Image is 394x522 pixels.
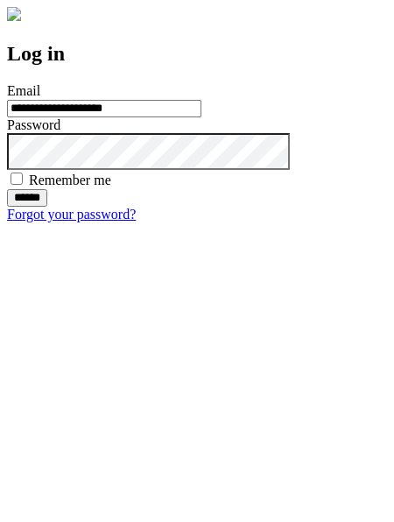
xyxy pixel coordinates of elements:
label: Password [7,117,60,132]
a: Forgot your password? [7,207,136,222]
h2: Log in [7,42,387,66]
img: logo-4e3dc11c47720685a147b03b5a06dd966a58ff35d612b21f08c02c0306f2b779.png [7,7,21,21]
label: Email [7,83,40,98]
label: Remember me [29,173,111,187]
